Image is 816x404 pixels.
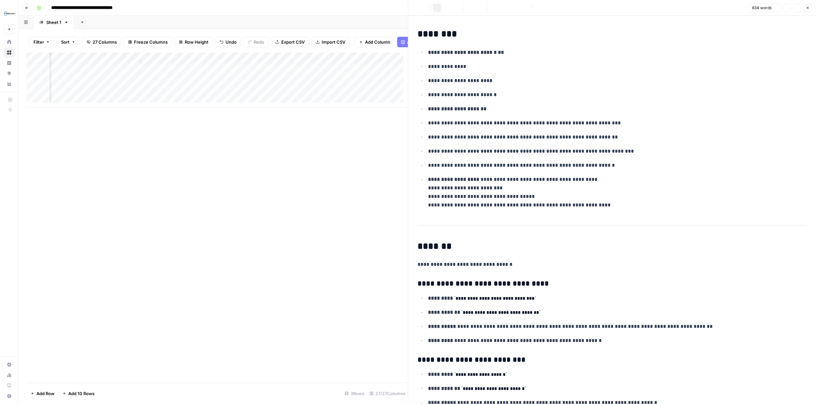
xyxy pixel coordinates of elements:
[244,37,268,47] button: Redo
[57,37,80,47] button: Sort
[4,8,16,19] img: FYidoctors Logo
[19,38,24,43] img: tab_domain_overview_orange.svg
[18,11,32,16] div: v 4.0.25
[11,11,16,16] img: logo_orange.svg
[225,39,237,45] span: Undo
[58,388,98,399] button: Add 10 Rows
[749,4,781,12] button: 834 words
[66,38,72,43] img: tab_keywords_by_traffic_grey.svg
[271,37,309,47] button: Export CSV
[46,19,61,26] div: Sheet 1
[61,39,70,45] span: Sort
[4,68,14,79] a: Opportunities
[4,47,14,58] a: Browse
[33,39,44,45] span: Filter
[281,39,305,45] span: Export CSV
[185,39,208,45] span: Row Height
[29,37,54,47] button: Filter
[367,388,408,399] div: 27/27 Columns
[11,17,16,22] img: website_grey.svg
[4,380,14,391] a: Learning Hub
[4,391,14,401] button: Help + Support
[4,58,14,68] a: Insights
[82,37,121,47] button: 27 Columns
[752,5,772,11] span: 834 words
[175,37,213,47] button: Row Height
[27,388,58,399] button: Add Row
[322,39,345,45] span: Import CSV
[26,39,59,43] div: Domain Overview
[215,37,241,47] button: Undo
[355,37,395,47] button: Add Column
[4,359,14,370] a: Settings
[4,5,14,22] button: Workspace: FYidoctors
[33,16,74,29] a: Sheet 1
[134,39,168,45] span: Freeze Columns
[124,37,172,47] button: Freeze Columns
[4,79,14,89] a: Your Data
[397,37,447,47] button: Add Power Agent
[311,37,350,47] button: Import CSV
[93,39,117,45] span: 27 Columns
[342,388,367,399] div: 3 Rows
[17,17,72,22] div: Domain: [DOMAIN_NAME]
[4,370,14,380] a: Usage
[254,39,264,45] span: Redo
[36,390,54,397] span: Add Row
[4,37,14,47] a: Home
[68,390,95,397] span: Add 10 Rows
[365,39,390,45] span: Add Column
[74,39,108,43] div: Keywords by Traffic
